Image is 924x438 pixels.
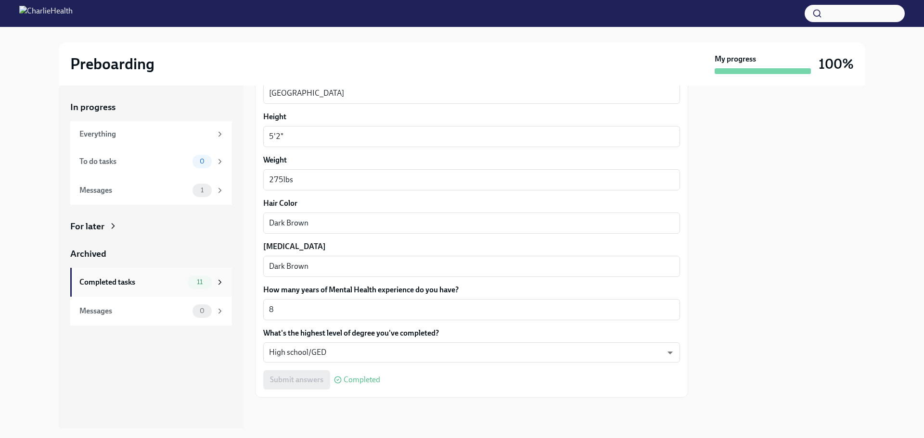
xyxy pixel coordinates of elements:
[269,261,674,272] textarea: Dark Brown
[70,297,232,325] a: Messages0
[19,6,73,21] img: CharlieHealth
[79,277,184,288] div: Completed tasks
[79,306,189,316] div: Messages
[70,220,232,233] a: For later
[269,174,674,186] textarea: 275lbs
[263,155,680,165] label: Weight
[195,187,209,194] span: 1
[70,54,154,74] h2: Preboarding
[70,220,104,233] div: For later
[194,158,210,165] span: 0
[70,268,232,297] a: Completed tasks11
[70,121,232,147] a: Everything
[269,304,674,315] textarea: 8
[715,54,756,64] strong: My progress
[263,112,680,122] label: Height
[819,55,854,73] h3: 100%
[263,328,680,338] label: What's the highest level of degree you've completed?
[263,342,680,363] div: High school/GED
[70,176,232,205] a: Messages1
[70,101,232,113] a: In progress
[263,241,680,252] label: [MEDICAL_DATA]
[263,198,680,209] label: Hair Color
[269,217,674,229] textarea: Dark Brown
[70,248,232,260] a: Archived
[344,376,380,384] span: Completed
[269,131,674,142] textarea: 5'2"
[70,147,232,176] a: To do tasks0
[79,185,189,196] div: Messages
[269,88,674,99] textarea: [GEOGRAPHIC_DATA]
[79,156,189,167] div: To do tasks
[191,278,208,286] span: 11
[79,129,212,139] div: Everything
[194,307,210,314] span: 0
[263,285,680,295] label: How many years of Mental Health experience do you have?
